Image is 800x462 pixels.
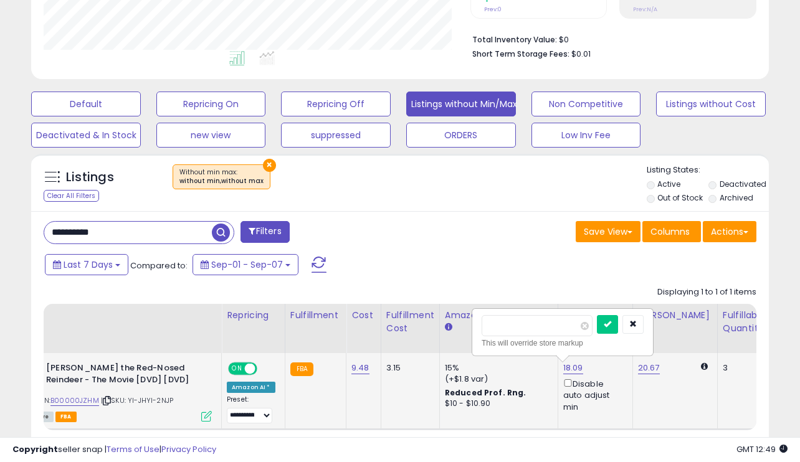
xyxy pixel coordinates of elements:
span: Last 7 Days [64,258,113,271]
label: Deactivated [720,179,766,189]
div: [PERSON_NAME] [638,309,712,322]
span: 2025-09-16 12:49 GMT [736,443,788,455]
b: Reduced Prof. Rng. [445,387,526,398]
button: Columns [642,221,701,242]
button: Repricing On [156,92,266,116]
span: OFF [255,364,275,374]
div: Amazon AI * [227,382,275,393]
span: $0.01 [571,48,591,60]
b: Total Inventory Value: [472,34,557,45]
button: Save View [576,221,640,242]
span: ON [229,364,245,374]
span: Compared to: [130,260,188,271]
div: $10 - $10.90 [445,398,548,409]
a: B00000JZHM [50,395,99,406]
span: Columns [650,225,690,238]
span: | SKU: YI-JHYI-2NJP [101,395,173,405]
button: × [263,159,276,172]
div: Fulfillment [290,309,341,322]
div: Disable auto adjust min [563,377,623,413]
button: new view [156,123,266,148]
b: Short Term Storage Fees: [472,49,569,59]
div: ASIN: [25,362,212,420]
div: Preset: [227,395,275,423]
div: Clear All Filters [44,190,99,202]
button: Default [31,92,141,116]
button: Filters [240,221,289,243]
small: Prev: N/A [633,6,657,13]
i: Calculated using Dynamic Max Price. [701,362,708,370]
label: Archived [720,192,753,203]
div: Cost [351,309,376,322]
h5: Listings [66,169,114,186]
button: Low Inv Fee [531,123,641,148]
button: Listings without Cost [656,92,766,116]
li: $0 [472,31,747,46]
b: [PERSON_NAME] the Red-Nosed Reindeer - The Movie [DVD] [DVD] [46,362,198,389]
label: Active [657,179,680,189]
div: without min,without max [179,177,264,186]
button: Actions [703,221,756,242]
button: Non Competitive [531,92,641,116]
strong: Copyright [12,443,58,455]
div: 3.15 [386,362,430,374]
button: suppressed [281,123,391,148]
button: ORDERS [406,123,516,148]
span: Sep-01 - Sep-07 [211,258,283,271]
div: This will override store markup [482,337,644,349]
a: 20.67 [638,362,660,374]
span: Without min max : [179,167,264,186]
div: 3 [723,362,761,374]
div: seller snap | | [12,444,216,456]
small: Amazon Fees. [445,322,452,333]
div: Repricing [227,309,280,322]
div: (+$1.8 var) [445,374,548,385]
a: 18.09 [563,362,583,374]
a: Terms of Use [107,443,160,455]
div: Fulfillable Quantity [723,309,766,335]
p: Listing States: [647,164,769,176]
button: Deactivated & In Stock [31,123,141,148]
div: Title [22,309,216,322]
button: Last 7 Days [45,254,128,275]
a: Privacy Policy [161,443,216,455]
button: Repricing Off [281,92,391,116]
span: FBA [55,412,77,422]
a: 9.48 [351,362,369,374]
button: Listings without Min/Max [406,92,516,116]
small: FBA [290,362,313,376]
div: 15% [445,362,548,374]
small: Prev: 0 [484,6,502,13]
button: Sep-01 - Sep-07 [193,254,298,275]
div: Amazon Fees [445,309,553,322]
label: Out of Stock [657,192,703,203]
div: Displaying 1 to 1 of 1 items [657,286,756,298]
div: Fulfillment Cost [386,309,434,335]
